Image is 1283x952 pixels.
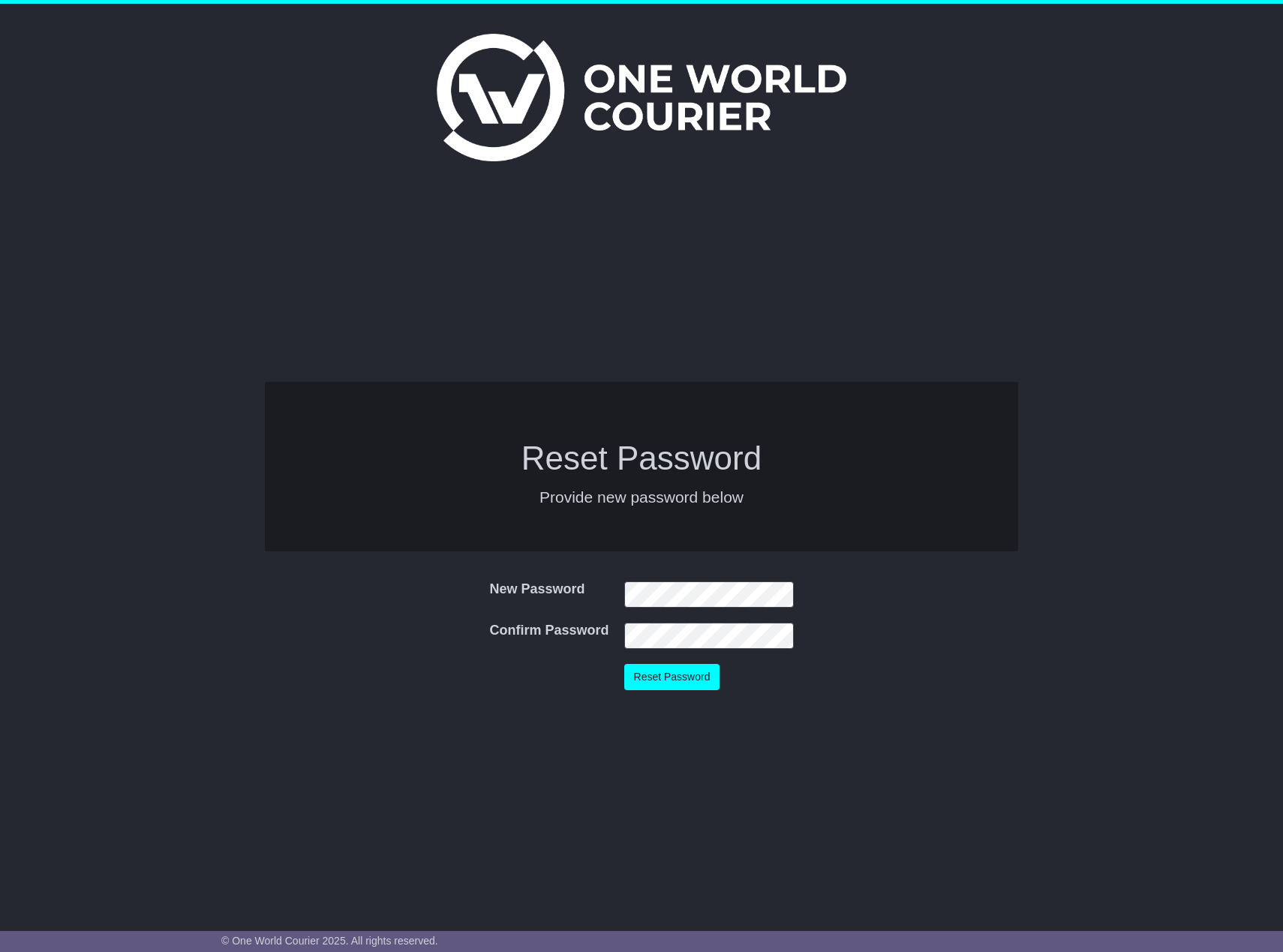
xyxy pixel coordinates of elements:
p: Provide new password below [280,486,1003,508]
h1: Reset Password [280,440,1003,476]
label: Confirm Password [489,623,608,639]
span: © One World Courier 2025. All rights reserved. [221,935,438,947]
label: New Password [489,581,584,598]
button: Reset Password [624,664,720,690]
img: One World [437,34,846,161]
